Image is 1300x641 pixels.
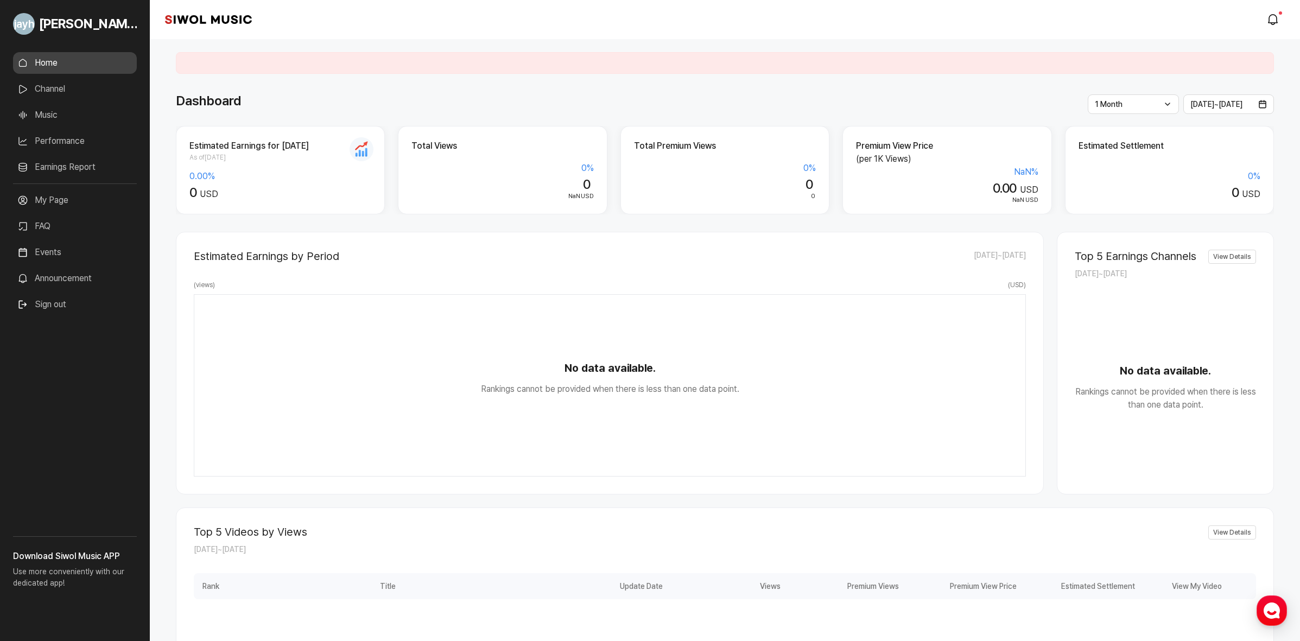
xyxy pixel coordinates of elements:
[1232,185,1239,200] span: 0
[1095,100,1123,109] span: 1 Month
[189,153,371,162] span: As of [DATE]
[784,573,902,599] div: Premium Views
[13,156,137,178] a: Earnings Report
[13,242,137,263] a: Events
[189,185,371,201] div: USD
[13,550,137,563] h3: Download Siwol Music APP
[194,525,307,538] h2: Top 5 Videos by Views
[194,360,1025,376] strong: No data available.
[1208,525,1256,540] a: View Details
[1190,100,1242,109] span: [DATE] ~ [DATE]
[1079,170,1260,183] div: 0 %
[176,91,241,111] h1: Dashboard
[194,573,227,599] div: Rank
[189,170,371,183] div: 0.00 %
[1079,139,1260,153] h2: Estimated Settlement
[806,176,813,192] span: 0
[666,573,784,599] div: Views
[28,360,47,369] span: Home
[39,14,137,34] span: [PERSON_NAME]
[1008,280,1026,290] span: ( USD )
[13,104,137,126] a: Music
[856,153,1038,166] p: (per 1K Views)
[13,215,137,237] a: FAQ
[548,573,665,599] div: Update Date
[1075,385,1256,411] p: Rankings cannot be provided when there is less than one data point.
[13,130,137,152] a: Performance
[856,139,1038,153] h2: Premium View Price
[1079,185,1260,201] div: USD
[13,268,137,289] a: Announcement
[189,139,371,153] h2: Estimated Earnings for [DATE]
[13,189,137,211] a: My Page
[1075,269,1127,278] span: [DATE] ~ [DATE]
[13,563,137,598] p: Use more conveniently with our dedicated app!
[583,176,590,192] span: 0
[194,545,246,554] span: [DATE] ~ [DATE]
[634,162,816,175] div: 0 %
[90,361,122,370] span: Messages
[811,192,815,200] span: 0
[72,344,140,371] a: Messages
[1208,250,1256,264] a: View Details
[194,383,1025,396] p: Rankings cannot be provided when there is less than one data point.
[13,78,137,100] a: Channel
[1183,94,1274,114] button: [DATE]~[DATE]
[993,180,1017,196] span: 0.00
[3,344,72,371] a: Home
[194,280,215,290] span: ( views )
[194,250,339,263] h2: Estimated Earnings by Period
[1263,9,1285,30] a: modal.notifications
[1075,363,1256,379] strong: No data available.
[411,192,593,201] div: USD
[411,139,593,153] h2: Total Views
[856,166,1038,179] div: NaN %
[1020,573,1138,599] div: Estimated Settlement
[13,9,137,39] a: Go to My Profile
[1138,573,1256,599] div: View My Video
[856,181,1038,196] div: USD
[140,344,208,371] a: Settings
[227,573,548,599] div: Title
[974,250,1026,263] span: [DATE] ~ [DATE]
[1012,196,1024,204] span: NaN
[1075,250,1196,263] h2: Top 5 Earnings Channels
[189,185,196,200] span: 0
[411,162,593,175] div: 0 %
[13,52,137,74] a: Home
[902,573,1020,599] div: Premium View Price
[634,139,816,153] h2: Total Premium Views
[13,294,71,315] button: Sign out
[568,192,580,200] span: NaN
[161,360,187,369] span: Settings
[856,195,1038,205] div: USD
